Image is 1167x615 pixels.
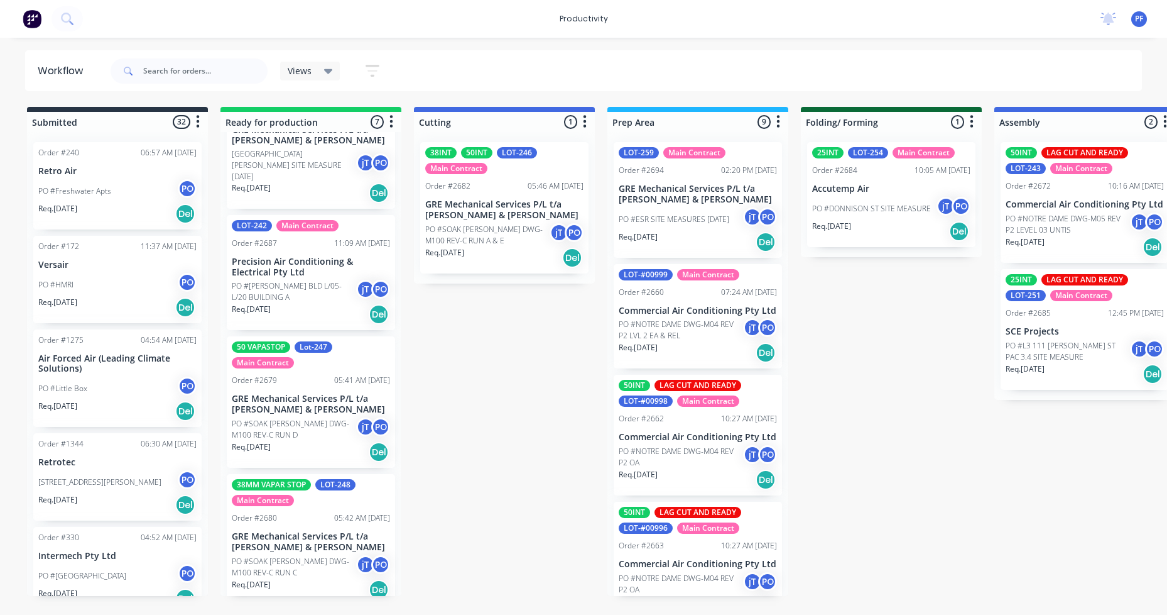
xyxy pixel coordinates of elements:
[663,147,725,158] div: Main Contract
[38,166,197,177] p: Retro Air
[619,559,777,570] p: Commercial Air Conditioning Pty Ltd
[1130,340,1149,358] div: jT
[1006,363,1045,375] p: Req. [DATE]
[178,179,197,198] div: PO
[232,418,356,441] p: PO #SOAK [PERSON_NAME] DWG-M100 REV-C RUN D
[1041,147,1128,158] div: LAG CUT AND READY
[619,184,777,205] p: GRE Mechanical Services P/L t/a [PERSON_NAME] & [PERSON_NAME]
[425,147,457,158] div: 38INT
[614,264,782,369] div: LOT-#00999Main ContractOrder #266007:24 AM [DATE]Commercial Air Conditioning Pty LtdPO #NOTRE DAM...
[1050,163,1112,174] div: Main Contract
[936,197,955,216] div: jT
[1135,13,1143,25] span: PF
[232,357,294,368] div: Main Contract
[369,442,389,462] div: Del
[812,203,931,214] p: PO #DONNISON ST SITE MEASURE
[356,418,375,436] div: jT
[619,380,650,391] div: 50INT
[1006,340,1130,363] p: PO #L3 111 [PERSON_NAME] ST PAC 3.4 SITE MEASURE
[565,223,583,242] div: PO
[758,318,777,337] div: PO
[232,579,271,590] p: Req. [DATE]
[232,495,294,506] div: Main Contract
[1143,364,1163,384] div: Del
[175,589,195,609] div: Del
[232,512,277,524] div: Order #2680
[619,231,658,243] p: Req. [DATE]
[33,527,202,614] div: Order #33004:52 AM [DATE]Intermech Pty LtdPO #[GEOGRAPHIC_DATA]POReq.[DATE]Del
[425,199,583,221] p: GRE Mechanical Services P/L t/a [PERSON_NAME] & [PERSON_NAME]
[756,343,776,363] div: Del
[619,413,664,424] div: Order #2662
[295,341,332,353] div: Lot-247
[952,197,970,216] div: PO
[38,353,197,375] p: Air Forced Air (Leading Climate Solutions)
[334,375,390,386] div: 05:41 AM [DATE]
[807,142,975,247] div: 25INTLOT-254Main ContractOrder #268410:05 AM [DATE]Accutemp AirPO #DONNISON ST SITE MEASUREjTPORe...
[38,438,84,450] div: Order #1344
[38,570,126,582] p: PO #[GEOGRAPHIC_DATA]
[232,375,277,386] div: Order #2679
[175,204,195,224] div: Del
[38,588,77,599] p: Req. [DATE]
[288,64,312,77] span: Views
[1006,213,1130,236] p: PO #NOTRE DAME DWG-M05 REV P2 LEVEL 03 UNTIS
[614,375,782,496] div: 50INTLAG CUT AND READYLOT-#00998Main ContractOrder #266210:27 AM [DATE]Commercial Air Conditionin...
[677,269,739,280] div: Main Contract
[1006,199,1164,210] p: Commercial Air Conditioning Pty Ltd
[227,474,395,606] div: 38MM VAPAR STOPLOT-248Main ContractOrder #268005:42 AM [DATE]GRE Mechanical Services P/L t/a [PER...
[371,153,390,172] div: PO
[654,507,741,518] div: LAG CUT AND READY
[178,377,197,396] div: PO
[38,551,197,562] p: Intermech Pty Ltd
[1006,180,1051,192] div: Order #2672
[1006,274,1037,285] div: 25INT
[1041,274,1128,285] div: LAG CUT AND READY
[38,241,79,252] div: Order #172
[143,58,268,84] input: Search for orders...
[178,470,197,489] div: PO
[721,413,777,424] div: 10:27 AM [DATE]
[461,147,492,158] div: 50INT
[743,208,762,226] div: jT
[425,163,487,174] div: Main Contract
[1108,307,1164,319] div: 12:45 PM [DATE]
[915,165,970,176] div: 10:05 AM [DATE]
[141,335,197,346] div: 04:54 AM [DATE]
[232,531,390,553] p: GRE Mechanical Services P/L t/a [PERSON_NAME] & [PERSON_NAME]
[227,83,395,209] div: GRE Mechanical Services P/L t/a [PERSON_NAME] & [PERSON_NAME][GEOGRAPHIC_DATA][PERSON_NAME] SITE ...
[369,304,389,324] div: Del
[175,495,195,515] div: Del
[619,165,664,176] div: Order #2694
[371,280,390,299] div: PO
[38,260,197,270] p: Versair
[33,142,202,230] div: Order #24006:57 AM [DATE]Retro AirPO #Freshwater AptsPOReq.[DATE]Del
[848,147,888,158] div: LOT-254
[38,383,87,394] p: PO #Little Box
[369,580,389,600] div: Del
[33,330,202,428] div: Order #127504:54 AM [DATE]Air Forced Air (Leading Climate Solutions)PO #Little BoxPOReq.[DATE]Del
[677,396,739,407] div: Main Contract
[758,445,777,464] div: PO
[528,180,583,192] div: 05:46 AM [DATE]
[758,572,777,591] div: PO
[1108,180,1164,192] div: 10:16 AM [DATE]
[178,273,197,292] div: PO
[743,572,762,591] div: jT
[1130,213,1149,231] div: jT
[232,148,356,182] p: [GEOGRAPHIC_DATA][PERSON_NAME] SITE MEASURE [DATE]
[38,494,77,506] p: Req. [DATE]
[812,165,857,176] div: Order #2684
[619,342,658,353] p: Req. [DATE]
[619,214,729,225] p: PO #ESR SITE MEASURES [DATE]
[619,507,650,518] div: 50INT
[38,279,73,291] p: PO #HMRI
[334,512,390,524] div: 05:42 AM [DATE]
[743,445,762,464] div: jT
[619,147,659,158] div: LOT-259
[141,241,197,252] div: 11:37 AM [DATE]
[38,457,197,468] p: Retrotec
[276,220,339,231] div: Main Contract
[497,147,537,158] div: LOT-246
[232,257,390,278] p: Precision Air Conditioning & Electrical Pty Ltd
